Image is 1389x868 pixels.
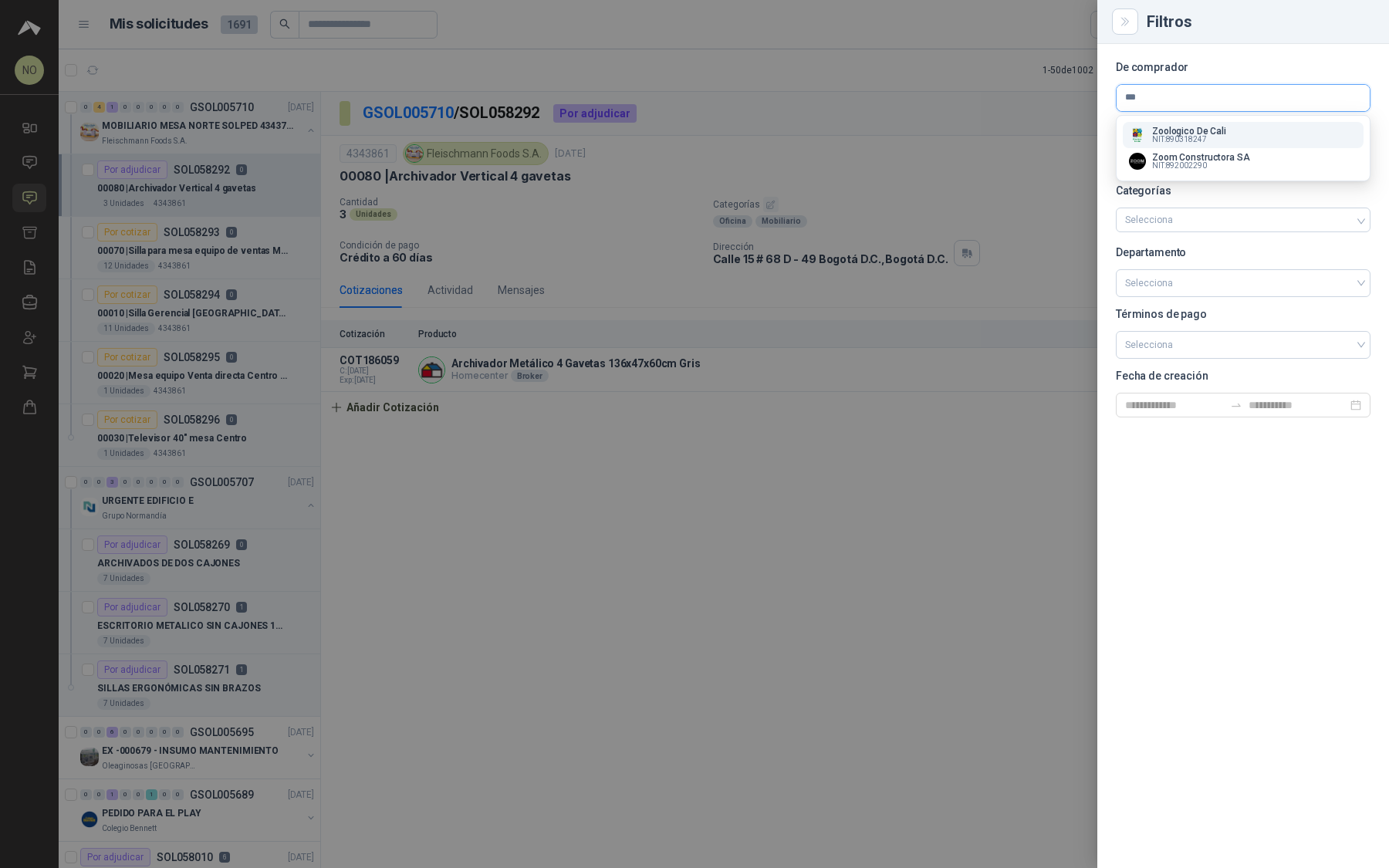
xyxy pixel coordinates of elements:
[1230,399,1242,411] span: to
[1123,148,1364,174] button: Company LogoZoom Constructora SANIT:892002290
[1152,153,1250,162] p: Zoom Constructora SA
[1116,186,1370,195] p: Categorías
[1116,309,1370,319] p: Términos de pago
[1116,371,1370,380] p: Fecha de creación
[1129,127,1146,144] img: Company Logo
[1123,122,1364,148] button: Company LogoZoologico De CaliNIT:890318247
[1152,136,1207,144] span: NIT : 890318247
[1230,399,1242,411] span: swap-right
[1116,248,1370,257] p: Departamento
[1116,12,1134,31] button: Close
[1116,62,1370,72] p: De comprador
[1152,162,1207,170] span: NIT : 892002290
[1147,14,1370,29] div: Filtros
[1152,127,1226,136] p: Zoologico De Cali
[1129,153,1146,170] img: Company Logo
